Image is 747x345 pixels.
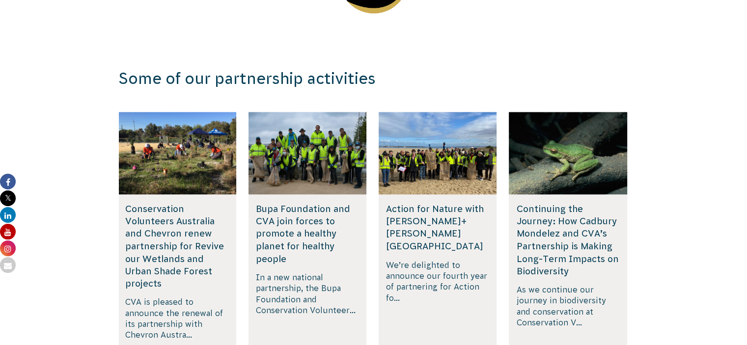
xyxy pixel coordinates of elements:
h3: Some of our partnership activities [119,69,496,88]
h5: Continuing the Journey: How Cadbury Mondelez and CVA’s Partnership is Making Long-Term Impacts on... [516,203,619,277]
p: In a new national partnership, the Bupa Foundation and Conservation Volunteer... [256,271,359,340]
p: We’re delighted to announce our fourth year of partnering for Action fo... [386,259,489,340]
p: CVA is pleased to announce the renewal of its partnership with Chevron Austra... [125,296,228,340]
h5: Action for Nature with [PERSON_NAME]+[PERSON_NAME] [GEOGRAPHIC_DATA] [386,203,489,252]
p: As we continue our journey in biodiversity and conservation at Conservation V... [516,284,619,340]
h5: Conservation Volunteers Australia and Chevron renew partnership for Revive our Wetlands and Urban... [125,203,228,289]
h5: Bupa Foundation and CVA join forces to promote a healthy planet for healthy people [256,203,359,265]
